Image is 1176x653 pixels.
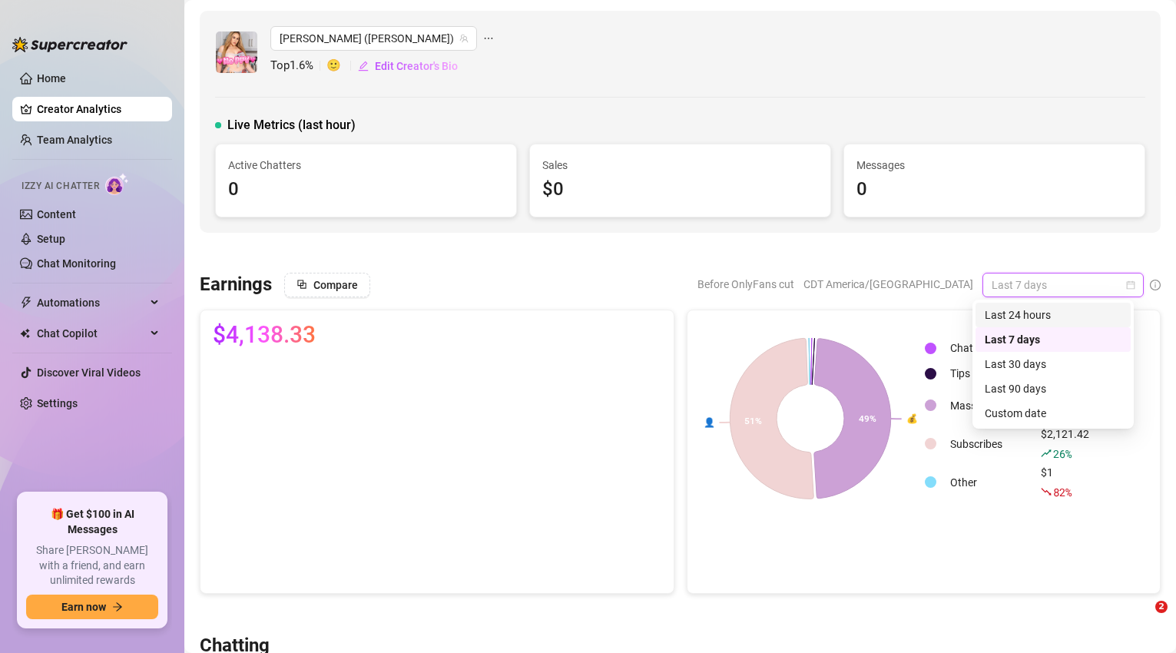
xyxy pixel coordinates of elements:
span: $4,138.33 [213,323,316,347]
img: Vanessas [216,31,257,73]
div: Last 7 days [985,331,1121,348]
div: 0 [856,175,1132,204]
span: block [296,279,307,290]
div: Last 30 days [985,356,1121,373]
a: Team Analytics [37,134,112,146]
div: Last 30 days [976,352,1131,376]
div: $1 [1041,464,1089,501]
div: Custom date [985,405,1121,422]
span: Vanessas (vanessavippage) [280,27,468,50]
a: Chat Monitoring [37,257,116,270]
span: team [459,34,469,43]
td: Tips [944,362,1033,386]
span: info-circle [1150,280,1161,290]
span: Messages [856,157,1132,174]
span: Sales [542,157,818,174]
img: logo-BBDzfeDw.svg [12,37,128,52]
img: Chat Copilot [20,328,30,339]
span: calendar [1126,280,1135,290]
div: Last 24 hours [985,307,1121,323]
div: 0 [228,175,504,204]
div: $2,121.42 [1041,426,1089,462]
span: Live Metrics (last hour) [227,116,356,134]
div: Last 7 days [976,327,1131,352]
span: edit [358,61,369,71]
td: Chatter Sales [944,336,1033,360]
div: Custom date [976,401,1131,426]
span: Chat Copilot [37,321,146,346]
span: Edit Creator's Bio [375,60,458,72]
a: Settings [37,397,78,409]
td: Mass Messages [944,387,1033,424]
span: Last 7 days [992,273,1135,297]
img: AI Chatter [105,173,129,195]
span: arrow-right [112,602,123,612]
div: Last 90 days [985,380,1121,397]
span: Share [PERSON_NAME] with a friend, and earn unlimited rewards [26,543,158,588]
td: Subscribes [944,426,1033,462]
div: $0 [542,175,818,204]
text: 👤 [703,416,714,428]
span: ellipsis [483,26,494,51]
span: Compare [313,279,358,291]
h3: Earnings [200,273,272,297]
div: Last 90 days [976,376,1131,401]
a: Home [37,72,66,85]
span: thunderbolt [20,297,32,309]
span: CDT America/[GEOGRAPHIC_DATA] [803,273,973,296]
span: 🎁 Get $100 in AI Messages [26,507,158,537]
span: 2 [1155,601,1168,613]
a: Content [37,208,76,220]
span: Before OnlyFans cut [697,273,794,296]
a: Creator Analytics [37,97,160,121]
span: rise [1041,448,1052,459]
button: Compare [284,273,370,297]
span: 82 % [1053,485,1071,499]
span: Izzy AI Chatter [22,179,99,194]
button: Earn nowarrow-right [26,595,158,619]
td: Other [944,464,1033,501]
a: Discover Viral Videos [37,366,141,379]
span: Earn now [61,601,106,613]
span: 26 % [1053,446,1071,461]
iframe: Intercom live chat [1124,601,1161,638]
span: Automations [37,290,146,315]
span: fall [1041,486,1052,497]
span: Active Chatters [228,157,504,174]
button: Edit Creator's Bio [357,54,459,78]
span: 🙂 [326,57,357,75]
a: Setup [37,233,65,245]
span: Top 1.6 % [270,57,326,75]
div: Last 24 hours [976,303,1131,327]
text: 💰 [906,413,918,424]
